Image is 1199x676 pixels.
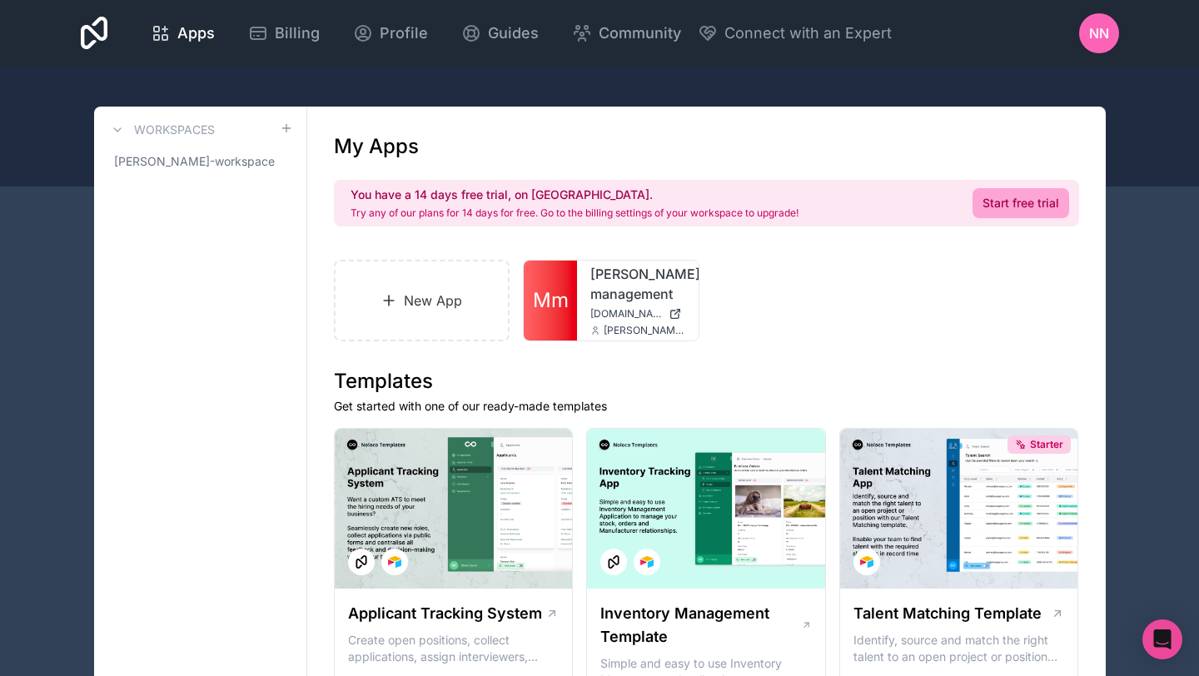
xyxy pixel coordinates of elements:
h3: Workspaces [134,122,215,138]
h1: Applicant Tracking System [348,602,542,625]
p: Try any of our plans for 14 days for free. Go to the billing settings of your workspace to upgrade! [351,206,799,220]
h1: Talent Matching Template [853,602,1042,625]
img: Airtable Logo [388,555,401,569]
span: Apps [177,22,215,45]
p: Identify, source and match the right talent to an open project or position with our Talent Matchi... [853,632,1065,665]
a: Guides [448,15,552,52]
p: Get started with one of our ready-made templates [334,398,1079,415]
img: Airtable Logo [860,555,873,569]
span: nn [1089,23,1109,43]
h2: You have a 14 days free trial, on [GEOGRAPHIC_DATA]. [351,186,799,203]
span: Mm [533,287,569,314]
a: Mm [524,261,577,340]
a: Profile [340,15,441,52]
a: Community [559,15,694,52]
a: Apps [137,15,228,52]
h1: Inventory Management Template [600,602,800,649]
span: Guides [488,22,539,45]
span: Community [599,22,681,45]
span: [PERSON_NAME]-workspace [114,153,275,170]
img: Airtable Logo [640,555,654,569]
span: Billing [275,22,320,45]
div: Open Intercom Messenger [1142,619,1182,659]
span: [PERSON_NAME][EMAIL_ADDRESS][DOMAIN_NAME] [604,324,685,337]
a: New App [334,260,510,341]
span: Starter [1030,438,1063,451]
button: Connect with an Expert [698,22,892,45]
span: Connect with an Expert [724,22,892,45]
a: [DOMAIN_NAME] [590,307,685,321]
a: [PERSON_NAME]-workspace [107,147,293,176]
span: [DOMAIN_NAME] [590,307,662,321]
a: [PERSON_NAME]-management [590,264,685,304]
span: Profile [380,22,428,45]
a: Start free trial [973,188,1069,218]
h1: Templates [334,368,1079,395]
a: Workspaces [107,120,215,140]
p: Create open positions, collect applications, assign interviewers, centralise candidate feedback a... [348,632,560,665]
a: Billing [235,15,333,52]
h1: My Apps [334,133,419,160]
